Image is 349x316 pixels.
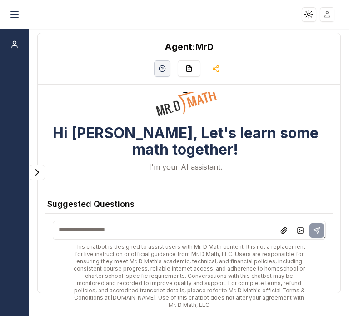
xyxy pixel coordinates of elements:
p: I'm your AI assistant. [149,161,222,172]
div: This chatbot is designed to assist users with Mr. D Math content. It is not a replacement for liv... [53,243,326,309]
img: placeholder-user.jpg [321,8,334,21]
button: Expand panel [30,165,45,180]
h2: MrD [165,40,214,53]
h3: Hi [PERSON_NAME], Let's learn some math together! [45,125,326,158]
h3: Suggested Questions [47,198,324,211]
button: Re-Fill Questions [178,60,200,77]
button: Help Videos [154,60,170,77]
